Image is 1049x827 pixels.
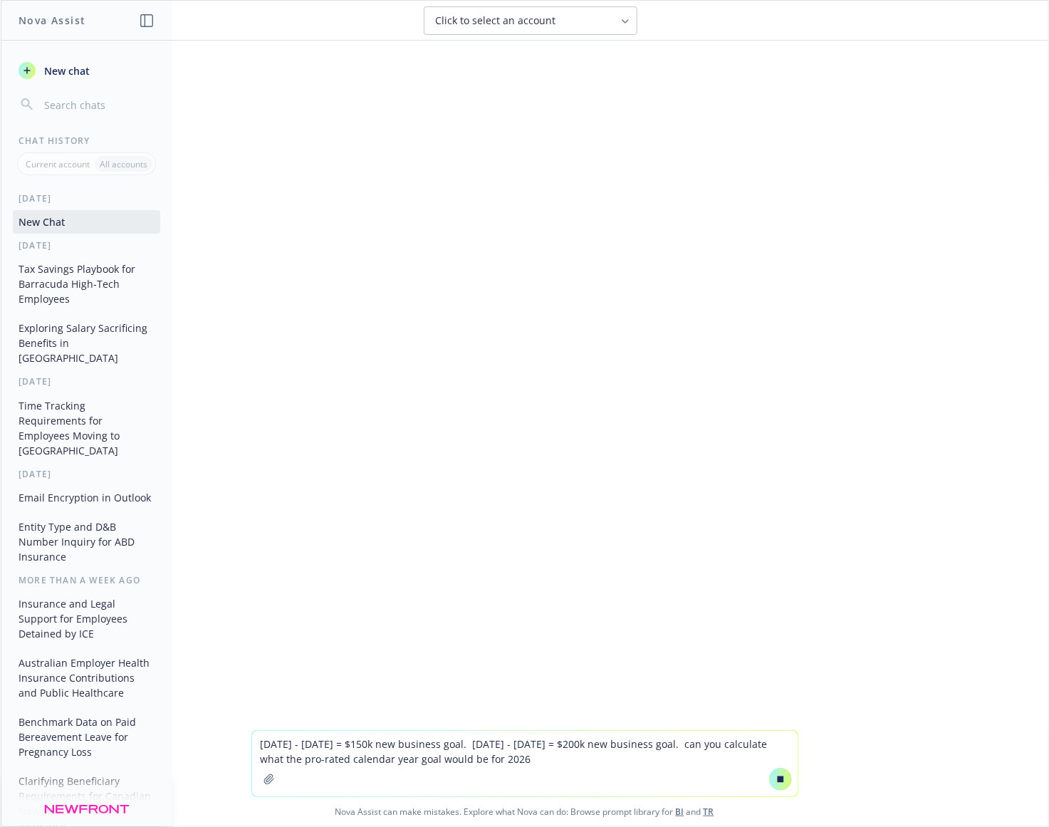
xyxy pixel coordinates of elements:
a: TR [704,806,714,818]
button: Entity Type and D&B Number Inquiry for ABD Insurance [13,515,160,568]
input: Search chats [41,95,155,115]
button: New chat [13,58,160,83]
p: All accounts [100,158,147,170]
button: Click to select an account [424,6,637,35]
button: Benchmark Data on Paid Bereavement Leave for Pregnancy Loss [13,710,160,764]
p: Current account [26,158,90,170]
span: New chat [41,63,90,78]
h1: Nova Assist [19,13,85,28]
button: Time Tracking Requirements for Employees Moving to [GEOGRAPHIC_DATA] [13,394,160,462]
button: Email Encryption in Outlook [13,486,160,509]
button: Tax Savings Playbook for Barracuda High-Tech Employees [13,257,160,311]
span: Click to select an account [436,14,556,28]
button: Australian Employer Health Insurance Contributions and Public Healthcare [13,651,160,704]
div: [DATE] [1,239,172,251]
span: Nova Assist can make mistakes. Explore what Nova can do: Browse prompt library for and [6,797,1043,826]
div: Chat History [1,135,172,147]
div: More than a week ago [1,574,172,586]
a: BI [676,806,684,818]
button: Exploring Salary Sacrificing Benefits in [GEOGRAPHIC_DATA] [13,316,160,370]
button: New Chat [13,210,160,234]
div: [DATE] [1,375,172,388]
div: [DATE] [1,192,172,204]
button: Insurance and Legal Support for Employees Detained by ICE [13,592,160,645]
div: [DATE] [1,468,172,480]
